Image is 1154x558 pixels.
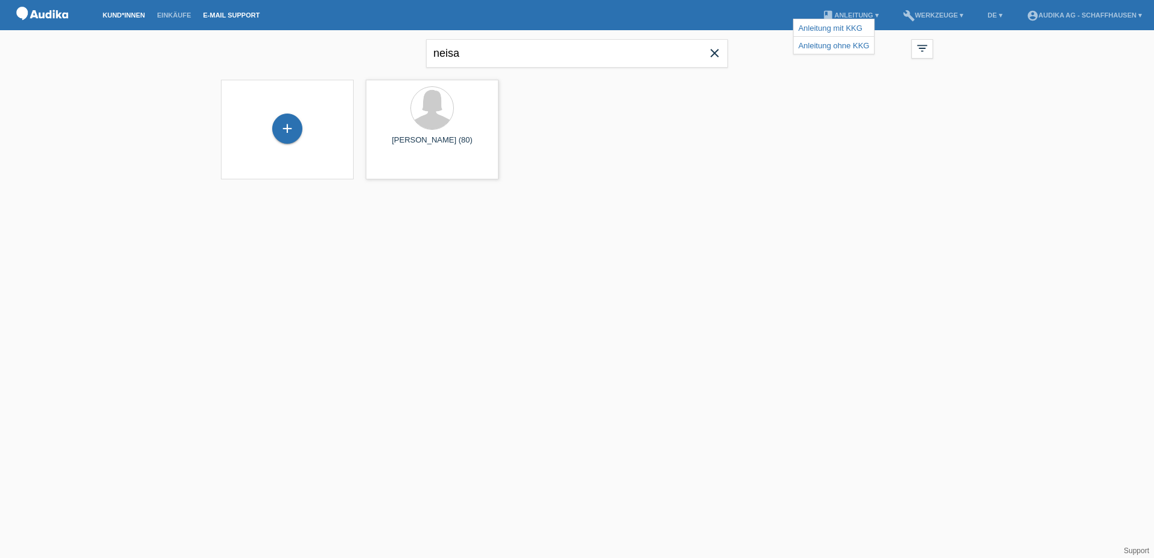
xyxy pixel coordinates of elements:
a: E-Mail Support [197,11,266,19]
a: DE ▾ [981,11,1008,19]
a: Anleitung ohne KKG [799,41,870,50]
i: close [707,46,722,60]
div: Kund*in hinzufügen [273,118,302,139]
input: Suche... [426,39,728,68]
a: Support [1124,547,1149,555]
a: POS — MF Group [12,24,72,33]
a: Einkäufe [151,11,197,19]
i: account_circle [1027,10,1039,22]
i: book [822,10,834,22]
div: [PERSON_NAME] (80) [375,135,489,155]
i: filter_list [916,42,929,55]
a: Kund*innen [97,11,151,19]
i: build [903,10,915,22]
a: account_circleAudika AG - Schaffhausen ▾ [1021,11,1148,19]
a: bookAnleitung ▾ [816,11,884,19]
a: buildWerkzeuge ▾ [897,11,970,19]
a: Anleitung mit KKG [799,24,862,33]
